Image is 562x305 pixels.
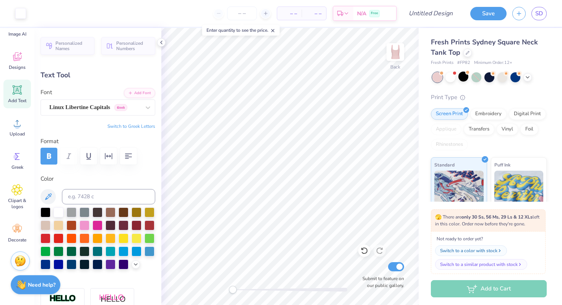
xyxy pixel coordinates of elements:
[440,247,497,254] div: Switch to a color with stock
[371,11,378,16] span: Free
[435,235,541,242] span: Not ready to order yet?
[99,294,126,303] img: Shadow
[435,214,442,221] span: 🫣
[358,275,404,289] label: Submit to feature on our public gallery.
[431,108,468,120] div: Screen Print
[41,37,94,55] button: Personalized Names
[474,60,512,66] span: Minimum Order: 12 +
[227,7,257,20] input: – –
[55,41,90,51] span: Personalized Names
[435,214,541,227] span: There are left in this color. Order now before they're gone.
[431,124,461,135] div: Applique
[457,60,470,66] span: # FP82
[494,171,544,209] img: Puff Ink
[431,93,547,102] div: Print Type
[470,108,507,120] div: Embroidery
[101,37,155,55] button: Personalized Numbers
[41,137,155,146] label: Format
[434,161,455,169] span: Standard
[8,98,26,104] span: Add Text
[435,245,507,256] button: Switch to a color with stock
[388,44,403,60] img: Back
[531,7,547,20] a: SD
[431,60,453,66] span: Fresh Prints
[434,171,484,209] img: Standard
[49,294,76,303] img: Stroke
[357,10,366,18] span: N/A
[497,124,518,135] div: Vinyl
[41,175,155,183] label: Color
[10,131,25,137] span: Upload
[202,25,280,36] div: Enter quantity to see the price.
[494,161,510,169] span: Puff Ink
[440,261,518,268] div: Switch to a similar product with stock
[11,164,23,170] span: Greek
[116,41,151,51] span: Personalized Numbers
[390,64,400,70] div: Back
[403,6,459,21] input: Untitled Design
[229,286,237,294] div: Accessibility label
[8,31,26,37] span: Image AI
[431,139,468,150] div: Rhinestones
[107,123,155,129] button: Switch to Greek Letters
[41,88,52,97] label: Font
[535,9,543,18] span: SD
[470,7,507,20] button: Save
[124,88,155,98] button: Add Font
[461,214,533,220] strong: only 30 Ss, 56 Ms, 29 Ls & 12 XLs
[9,64,26,70] span: Designs
[464,124,494,135] div: Transfers
[41,70,155,80] div: Text Tool
[435,259,527,270] button: Switch to a similar product with stock
[282,10,297,18] span: – –
[5,197,30,210] span: Clipart & logos
[509,108,546,120] div: Digital Print
[8,237,26,243] span: Decorate
[431,38,538,57] span: Fresh Prints Sydney Square Neck Tank Top
[28,281,55,289] strong: Need help?
[62,189,155,204] input: e.g. 7428 c
[306,10,322,18] span: – –
[520,124,538,135] div: Foil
